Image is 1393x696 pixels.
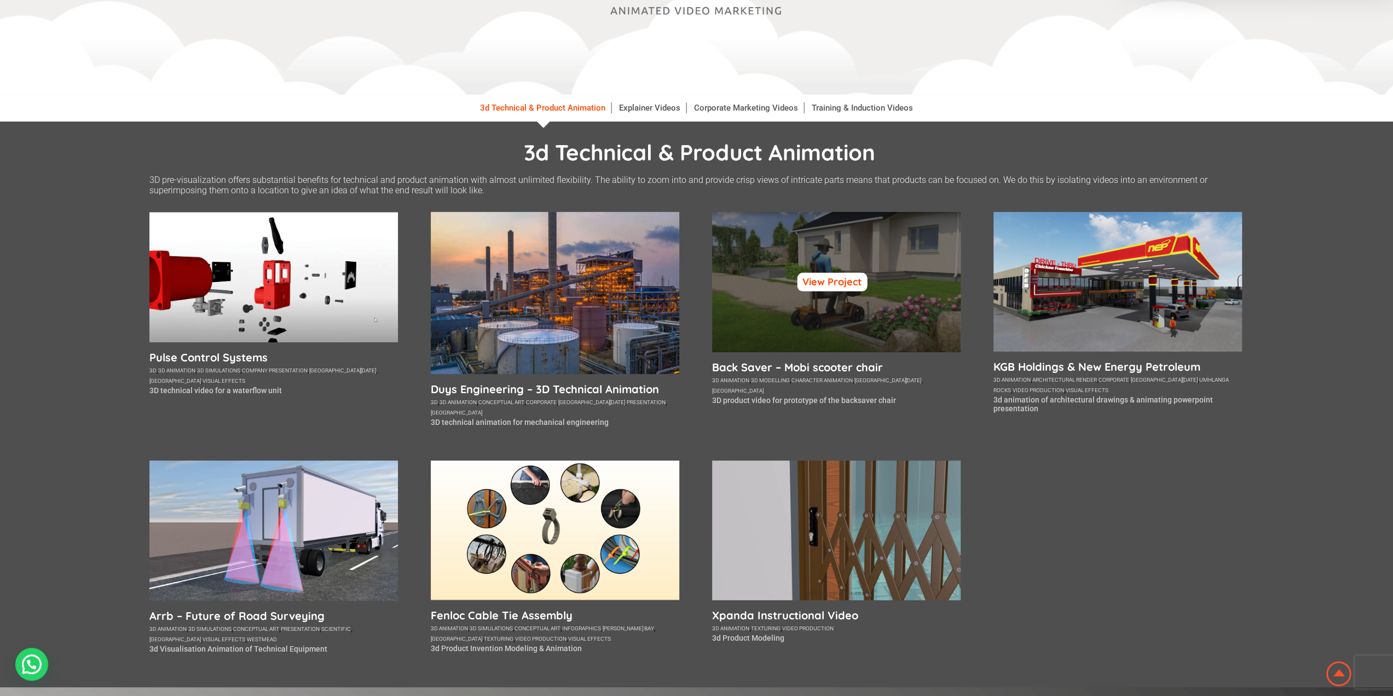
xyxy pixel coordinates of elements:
a: visual effects [1066,387,1108,393]
img: Animation Studio South Africa [1324,659,1354,688]
a: scientific [321,626,351,632]
a: Back Saver – Mobi scooter chair [712,360,961,374]
a: 3d animation [712,625,749,631]
a: [GEOGRAPHIC_DATA][DATE] [309,367,376,373]
a: 3d [149,367,157,373]
a: infographics [562,625,601,631]
a: 3d modelling [751,377,790,383]
p: 3d Product Invention Modeling & Animation [431,644,679,653]
a: 3d simulations [188,626,232,632]
a: video production [515,636,567,642]
a: corporate [526,399,557,405]
a: [GEOGRAPHIC_DATA][DATE] [854,377,921,383]
a: Arrb – Future of Road Surveying [149,609,398,623]
a: [GEOGRAPHIC_DATA][DATE] [1131,377,1198,383]
div: , , [712,622,961,632]
p: 3D pre-visualization offers substantial benefits for technical and product animation with almost ... [149,175,1244,195]
a: KGB Holdings & New Energy Petroleum [993,360,1242,373]
a: 3d animation [440,399,477,405]
p: 3d Product Modeling [712,634,961,642]
a: 3d animation [712,377,749,383]
h1: 3d Technical & Product Animation [155,139,1244,166]
a: [GEOGRAPHIC_DATA] [149,378,201,384]
a: 3d simulations [470,625,513,631]
a: Corporate Marketing Videos [689,102,804,113]
a: character animation [791,377,853,383]
a: Pulse Control Systems [149,350,398,364]
div: , , , , , , [149,364,398,385]
a: conceptual art [515,625,560,631]
a: visual effects [568,636,611,642]
a: video production [1013,387,1064,393]
a: [GEOGRAPHIC_DATA] [431,636,482,642]
a: 3d animation [993,377,1031,383]
a: [GEOGRAPHIC_DATA] [149,636,201,642]
a: presentation [627,399,666,405]
a: 3d animation [149,626,187,632]
a: texturing [751,625,781,631]
a: visual effects [203,378,245,384]
a: Duys Engineering – 3D Technical Animation [431,382,679,396]
a: [GEOGRAPHIC_DATA][DATE] [558,399,625,405]
a: company presentation [242,367,308,373]
div: , , , , , , [431,396,679,417]
a: 3d [431,399,438,405]
a: 3d animation [158,367,195,373]
p: 3D technical video for a waterflow unit [149,386,398,395]
a: visual effects [203,636,245,642]
a: conceptual art [233,626,279,632]
a: View Project [797,273,867,291]
p: 3d Visualisation Animation of Technical Equipment [149,645,398,653]
a: Explainer Videos [614,102,686,113]
a: Xpanda Instructional Video [712,608,961,622]
a: architectural render [1032,377,1097,383]
a: umhlanga rocks [993,377,1229,393]
a: texturing [484,636,513,642]
div: , , , , [712,374,961,395]
a: conceptual art [478,399,524,405]
a: 3d Technical & Product Animation [475,102,611,113]
a: 3d animation [431,625,468,631]
a: presentation [281,626,320,632]
a: [GEOGRAPHIC_DATA] [712,388,764,394]
a: [GEOGRAPHIC_DATA] [431,410,482,416]
a: Fenloc Cable Tie Assembly [431,608,679,622]
a: video production [782,625,834,631]
div: , , , , , , , , [431,622,679,643]
p: 3d animation of architectural drawings & animating powerpoint presentation [993,395,1242,413]
p: 3D technical animation for mechanical engineering [431,418,679,427]
a: westmead [247,636,277,642]
a: 3d simulations [197,367,240,373]
div: , , , , , , , [149,623,398,643]
a: corporate [1099,377,1129,383]
a: Training & Induction Videos [806,102,918,113]
p: 3D product video for prototype of the backsaver chair [712,396,961,405]
div: , , , , , , [993,373,1242,394]
a: [PERSON_NAME] bay [603,625,654,631]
